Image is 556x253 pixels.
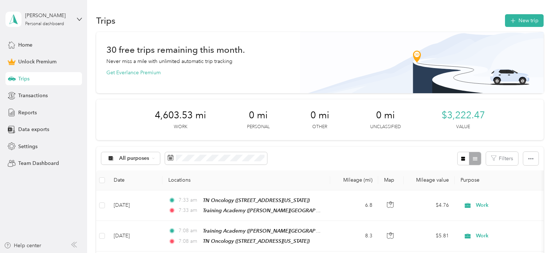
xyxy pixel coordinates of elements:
span: Reports [18,109,37,116]
h1: Trips [96,17,115,24]
td: $5.81 [404,221,455,252]
th: Mileage (mi) [330,170,378,190]
span: Trips [18,75,30,83]
th: Map [378,170,404,190]
p: Personal [247,124,270,130]
span: 4,603.53 mi [155,110,206,121]
th: Mileage value [404,170,455,190]
span: $3,222.47 [442,110,485,121]
p: Work [174,124,187,130]
td: $4.76 [404,190,455,221]
span: Training Academy ([PERSON_NAME][GEOGRAPHIC_DATA], [GEOGRAPHIC_DATA], [US_STATE]) [203,207,424,214]
button: Get Everlance Premium [106,69,161,76]
span: 7:33 am [179,206,199,214]
button: Help center [4,242,41,249]
span: 0 mi [249,110,268,121]
p: Never miss a mile with unlimited automatic trip tracking [106,58,232,65]
td: 8.3 [330,221,378,252]
span: Work [476,201,543,209]
p: Value [456,124,470,130]
span: Home [18,41,32,49]
span: 0 mi [376,110,395,121]
div: Personal dashboard [25,22,64,26]
span: Settings [18,143,38,150]
p: Other [312,124,327,130]
p: Unclassified [370,124,401,130]
th: Date [108,170,163,190]
span: Transactions [18,92,48,99]
td: [DATE] [108,221,163,252]
img: Banner [300,32,544,93]
span: Team Dashboard [18,159,59,167]
span: TN Oncology ([STREET_ADDRESS][US_STATE]) [203,238,310,244]
span: TN Oncology ([STREET_ADDRESS][US_STATE]) [203,197,310,203]
span: Unlock Premium [18,58,56,66]
span: 7:08 am [179,237,199,245]
span: 0 mi [310,110,329,121]
td: [DATE] [108,190,163,221]
div: [PERSON_NAME] [25,12,71,19]
span: Training Academy ([PERSON_NAME][GEOGRAPHIC_DATA], [GEOGRAPHIC_DATA], [US_STATE]) [203,228,424,234]
button: Filters [486,152,518,165]
button: New trip [505,14,544,27]
span: 7:08 am [179,227,199,235]
span: 7:33 am [179,196,199,204]
h1: 30 free trips remaining this month. [106,46,245,54]
iframe: Everlance-gr Chat Button Frame [515,212,556,253]
span: All purposes [119,156,149,161]
th: Locations [163,170,330,190]
td: 6.8 [330,190,378,221]
span: Work [476,232,543,240]
span: Data exports [18,126,49,133]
